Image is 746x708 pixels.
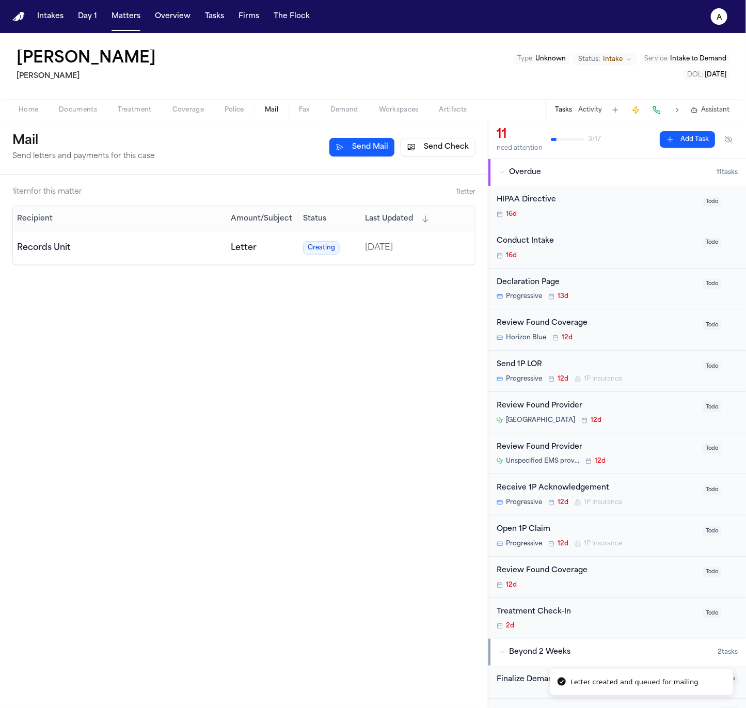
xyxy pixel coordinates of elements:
[570,677,699,687] div: Letter created and queued for mailing
[578,106,602,114] button: Activity
[703,608,721,618] span: Todo
[588,135,601,144] span: 3 / 17
[506,622,514,630] span: 2d
[703,485,721,495] span: Todo
[497,674,713,686] div: Finalize Demand
[584,540,622,548] span: 1P Insurance
[703,402,721,412] span: Todo
[555,106,572,114] button: Tasks
[595,457,606,465] span: 12d
[172,106,204,114] span: Coverage
[488,598,746,639] div: Open task: Treatment Check-In
[329,138,394,156] button: Send Mail
[497,482,696,494] div: Receive 1P Acknowledgement
[629,103,643,117] button: Create Immediate Task
[231,214,292,224] button: Amount/Subject
[74,7,101,26] button: Day 1
[269,7,314,26] button: The Flock
[439,106,467,114] span: Artifacts
[703,361,721,371] span: Todo
[506,251,517,260] span: 16d
[12,12,25,22] a: Home
[488,269,746,310] div: Open task: Declaration Page
[231,242,295,254] div: Letter
[488,309,746,351] div: Open task: Review Found Coverage
[578,55,600,64] span: Status:
[573,53,637,66] button: Change status from Intake
[608,103,623,117] button: Add Task
[497,144,543,152] div: need attention
[151,7,195,26] button: Overview
[584,375,622,383] span: 1P Insurance
[17,70,160,83] h2: [PERSON_NAME]
[497,318,696,329] div: Review Found Coverage
[365,214,430,224] button: Last Updated
[12,12,25,22] img: Finch Logo
[649,103,664,117] button: Make a Call
[687,72,703,78] span: DOL :
[488,557,746,598] div: Open task: Review Found Coverage
[17,214,53,224] button: Recipient
[506,498,542,507] span: Progressive
[703,197,721,207] span: Todo
[12,151,155,162] p: Send letters and payments for this case
[303,214,326,224] button: Status
[603,55,623,64] span: Intake
[497,400,696,412] div: Review Found Provider
[59,106,97,114] span: Documents
[517,56,534,62] span: Type :
[234,7,263,26] button: Firms
[506,581,517,589] span: 12d
[12,133,155,149] h1: Mail
[535,56,566,62] span: Unknown
[497,606,696,618] div: Treatment Check-In
[107,7,145,26] button: Matters
[703,238,721,247] span: Todo
[497,442,696,453] div: Review Found Provider
[488,515,746,557] div: Open task: Open 1P Claim
[330,106,358,114] span: Demand
[488,159,746,186] button: Overdue11tasks
[488,392,746,433] div: Open task: Review Found Provider
[558,498,568,507] span: 12d
[705,72,726,78] span: [DATE]
[488,351,746,392] div: Open task: Send 1P LOR
[703,567,721,577] span: Todo
[201,7,228,26] a: Tasks
[591,416,601,424] span: 12d
[365,214,413,224] span: Last Updated
[584,498,622,507] span: 1P Insurance
[401,138,475,156] button: Send Check
[379,106,419,114] span: Workspaces
[488,186,746,227] div: Open task: HIPAA Directive
[488,639,746,666] button: Beyond 2 Weeks2tasks
[17,242,71,254] div: Records Unit
[506,375,542,383] span: Progressive
[703,320,721,330] span: Todo
[684,70,729,80] button: Edit DOL: 2025-08-08
[488,666,746,699] div: Open task: Finalize Demand
[717,168,738,177] span: 11 task s
[497,565,696,577] div: Review Found Coverage
[703,444,721,453] span: Todo
[497,127,543,143] div: 11
[558,540,568,548] span: 12d
[456,188,475,196] span: 1 letter
[299,106,310,114] span: Fax
[660,131,715,148] button: Add Task
[488,227,746,269] div: Open task: Conduct Intake
[265,106,278,114] span: Mail
[33,7,68,26] button: Intakes
[506,416,575,424] span: [GEOGRAPHIC_DATA]
[19,106,38,114] span: Home
[17,50,156,68] h1: [PERSON_NAME]
[12,187,82,197] div: 1 item for this matter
